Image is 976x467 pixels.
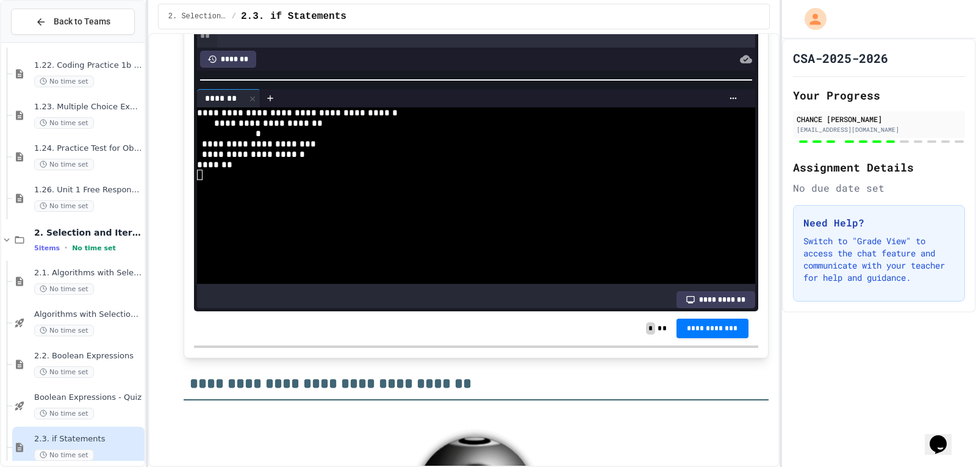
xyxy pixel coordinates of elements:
span: Algorithms with Selection and Repetition - Topic 2.1 [34,310,142,320]
span: Back to Teams [54,15,110,28]
button: Back to Teams [11,9,135,35]
span: No time set [34,117,94,129]
span: No time set [34,449,94,461]
span: 2. Selection and Iteration [168,12,227,21]
span: 2.1. Algorithms with Selection and Repetition [34,268,142,278]
p: Switch to "Grade View" to access the chat feature and communicate with your teacher for help and ... [803,235,955,284]
span: 5 items [34,244,60,252]
span: No time set [34,366,94,378]
span: No time set [34,76,94,87]
iframe: chat widget [925,418,964,455]
span: No time set [72,244,116,252]
span: No time set [34,159,94,170]
span: / [232,12,236,21]
div: CHANCE [PERSON_NAME] [797,114,961,125]
span: 2.3. if Statements [241,9,346,24]
h1: CSA-2025-2026 [793,49,888,67]
span: 1.22. Coding Practice 1b (1.7-1.15) [34,60,142,71]
span: Boolean Expressions - Quiz [34,393,142,403]
h2: Assignment Details [793,159,965,176]
div: [EMAIL_ADDRESS][DOMAIN_NAME] [797,125,961,134]
div: No due date set [793,181,965,195]
span: 2.2. Boolean Expressions [34,351,142,361]
h2: Your Progress [793,87,965,104]
span: No time set [34,408,94,419]
div: My Account [792,5,830,33]
h3: Need Help? [803,215,955,230]
span: No time set [34,200,94,212]
span: • [65,243,67,253]
span: No time set [34,283,94,295]
span: 2. Selection and Iteration [34,227,142,238]
span: 1.24. Practice Test for Objects (1.12-1.14) [34,143,142,154]
span: 2.3. if Statements [34,434,142,444]
span: No time set [34,325,94,336]
span: 1.26. Unit 1 Free Response Question (FRQ) Practice [34,185,142,195]
span: 1.23. Multiple Choice Exercises for Unit 1b (1.9-1.15) [34,102,142,112]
